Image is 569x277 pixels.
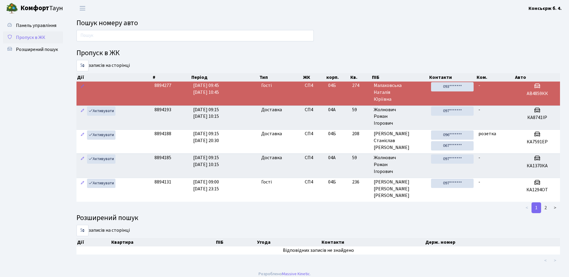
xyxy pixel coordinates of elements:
[350,73,371,82] th: Кв.
[79,106,86,116] a: Редагувати
[76,60,88,71] select: записів на сторінці
[76,246,560,255] td: Відповідних записів не знайдено
[193,154,219,168] span: [DATE] 09:15 [DATE] 10:15
[517,187,558,193] h5: КА1294ОТ
[321,238,424,246] th: Контакти
[374,106,427,127] span: Жолнович Роман Ігорович
[305,154,323,161] span: СП4
[3,19,63,31] a: Панель управління
[305,106,323,113] span: СП4
[374,179,427,199] span: [PERSON_NAME] [PERSON_NAME] [PERSON_NAME]
[541,202,550,213] a: 2
[305,82,323,89] span: СП4
[259,73,303,82] th: Тип
[514,73,560,82] th: Авто
[79,82,86,91] a: Редагувати
[425,238,565,246] th: Держ. номер
[517,163,558,169] h5: КА1370КА
[76,225,130,236] label: записів на сторінці
[79,179,86,188] a: Редагувати
[76,18,138,28] span: Пошук номеру авто
[517,91,558,97] h5: АВ4859КК
[79,130,86,140] a: Редагувати
[193,106,219,120] span: [DATE] 09:15 [DATE] 10:15
[371,73,429,82] th: ПІБ
[478,106,480,113] span: -
[374,82,427,103] span: Малаховська Наталія Юріївна
[328,106,336,113] span: 04А
[87,154,115,164] a: Активувати
[76,238,111,246] th: Дії
[215,238,256,246] th: ПІБ
[532,202,541,213] a: 1
[352,106,369,113] span: 59
[75,3,90,13] button: Переключити навігацію
[87,179,115,188] a: Активувати
[305,130,323,137] span: СП4
[328,130,336,137] span: 04Б
[305,179,323,186] span: СП4
[374,154,427,175] span: Жолнович Роман Ігорович
[154,106,171,113] span: 8894193
[76,214,560,222] h4: Розширений пошук
[476,73,514,82] th: Ком.
[261,106,282,113] span: Доставка
[352,179,369,186] span: 236
[76,225,88,236] select: записів на сторінці
[154,82,171,89] span: 8894277
[550,202,560,213] a: >
[326,73,350,82] th: корп.
[76,49,560,58] h4: Пропуск в ЖК
[302,73,326,82] th: ЖК
[328,154,336,161] span: 04А
[261,154,282,161] span: Доставка
[282,271,310,277] a: Massive Kinetic
[352,130,369,137] span: 208
[478,130,496,137] span: розетка
[76,73,152,82] th: Дії
[256,238,321,246] th: Угода
[111,238,215,246] th: Квартира
[79,154,86,164] a: Редагувати
[20,3,63,13] span: Таун
[20,3,49,13] b: Комфорт
[478,82,480,89] span: -
[154,179,171,185] span: 8894131
[193,82,219,96] span: [DATE] 09:45 [DATE] 10:45
[3,31,63,43] a: Пропуск в ЖК
[374,130,427,151] span: [PERSON_NAME] Станіслав [PERSON_NAME]
[3,43,63,55] a: Розширений пошук
[16,22,56,29] span: Панель управління
[191,73,259,82] th: Період
[16,46,58,53] span: Розширений пошук
[478,179,480,185] span: -
[6,2,18,14] img: logo.png
[352,154,369,161] span: 59
[517,115,558,121] h5: КА8741ІР
[328,179,336,185] span: 04Б
[152,73,191,82] th: #
[261,130,282,137] span: Доставка
[429,73,476,82] th: Контакти
[154,130,171,137] span: 8894188
[261,179,272,186] span: Гості
[529,5,562,12] a: Консьєрж б. 4.
[16,34,45,41] span: Пропуск в ЖК
[517,139,558,145] h5: КА7591ЕР
[193,179,219,192] span: [DATE] 09:00 [DATE] 23:15
[76,30,314,41] input: Пошук
[352,82,369,89] span: 274
[193,130,219,144] span: [DATE] 09:15 [DATE] 20:30
[328,82,336,89] span: 04Б
[154,154,171,161] span: 8894185
[76,60,130,71] label: записів на сторінці
[87,130,115,140] a: Активувати
[261,82,272,89] span: Гості
[87,106,115,116] a: Активувати
[478,154,480,161] span: -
